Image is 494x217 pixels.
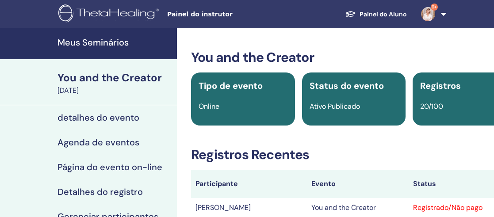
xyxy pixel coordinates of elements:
[57,70,172,85] div: You and the Creator
[57,85,172,96] div: [DATE]
[191,170,307,198] th: Participante
[420,80,461,91] span: Registros
[57,137,139,148] h4: Agenda de eventos
[167,10,300,19] span: Painel do instrutor
[57,37,172,48] h4: Meus Seminários
[57,162,162,172] h4: Página do evento on-line
[58,4,162,24] img: logo.png
[421,7,435,21] img: default.jpg
[338,6,414,23] a: Painel do Aluno
[310,80,384,91] span: Status do evento
[57,112,139,123] h4: detalhes do evento
[420,102,443,111] span: 20/100
[52,70,177,96] a: You and the Creator[DATE]
[199,102,219,111] span: Online
[57,187,143,197] h4: Detalhes do registro
[307,170,408,198] th: Evento
[310,102,360,111] span: Ativo Publicado
[431,4,438,11] span: 9+
[345,10,356,18] img: graduation-cap-white.svg
[199,80,263,91] span: Tipo de evento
